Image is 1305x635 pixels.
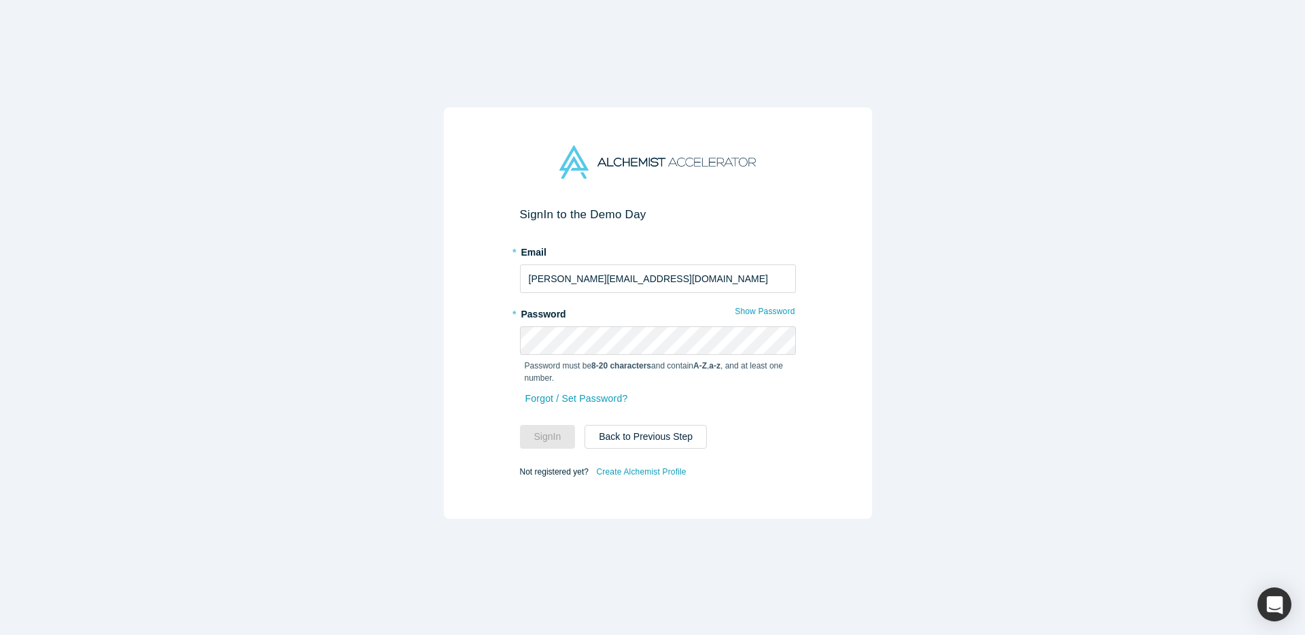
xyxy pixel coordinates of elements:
[693,361,707,371] strong: A-Z
[591,361,651,371] strong: 8-20 characters
[734,303,795,320] button: Show Password
[520,467,589,477] span: Not registered yet?
[585,425,707,449] button: Back to Previous Step
[709,361,720,371] strong: a-z
[595,463,686,481] a: Create Alchemist Profile
[520,207,796,222] h2: Sign In to the Demo Day
[525,360,791,384] p: Password must be and contain , , and at least one number.
[520,241,796,260] label: Email
[525,387,629,411] a: Forgot / Set Password?
[559,145,755,179] img: Alchemist Accelerator Logo
[520,425,576,449] button: SignIn
[520,303,796,322] label: Password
